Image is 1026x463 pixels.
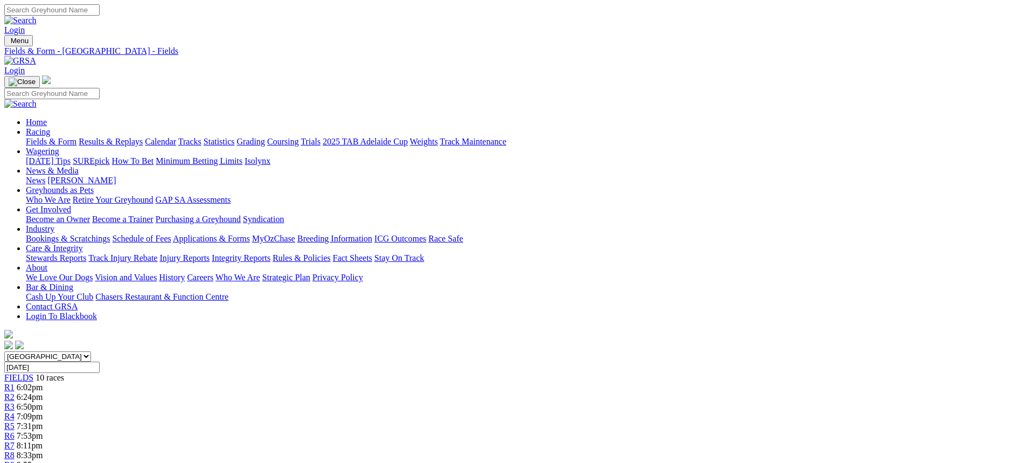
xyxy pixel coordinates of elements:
[26,185,94,195] a: Greyhounds as Pets
[17,392,43,402] span: 6:24pm
[237,137,265,146] a: Grading
[312,273,363,282] a: Privacy Policy
[262,273,310,282] a: Strategic Plan
[4,25,25,34] a: Login
[26,263,47,272] a: About
[156,156,242,165] a: Minimum Betting Limits
[26,127,50,136] a: Racing
[4,383,15,392] a: R1
[26,137,76,146] a: Fields & Form
[73,195,153,204] a: Retire Your Greyhound
[42,75,51,84] img: logo-grsa-white.png
[26,224,54,233] a: Industry
[297,234,372,243] a: Breeding Information
[145,137,176,146] a: Calendar
[374,253,424,262] a: Stay On Track
[17,402,43,411] span: 6:50pm
[73,156,109,165] a: SUREpick
[4,46,1022,56] a: Fields & Form - [GEOGRAPHIC_DATA] - Fields
[26,215,1022,224] div: Get Involved
[4,76,40,88] button: Toggle navigation
[4,330,13,338] img: logo-grsa-white.png
[26,234,110,243] a: Bookings & Scratchings
[204,137,235,146] a: Statistics
[26,137,1022,147] div: Racing
[428,234,463,243] a: Race Safe
[4,341,13,349] img: facebook.svg
[4,421,15,431] a: R5
[17,451,43,460] span: 8:33pm
[79,137,143,146] a: Results & Replays
[26,166,79,175] a: News & Media
[112,156,154,165] a: How To Bet
[112,234,171,243] a: Schedule of Fees
[4,16,37,25] img: Search
[243,215,284,224] a: Syndication
[4,362,100,373] input: Select date
[440,137,506,146] a: Track Maintenance
[159,253,210,262] a: Injury Reports
[26,292,1022,302] div: Bar & Dining
[17,412,43,421] span: 7:09pm
[17,383,43,392] span: 6:02pm
[26,176,45,185] a: News
[178,137,201,146] a: Tracks
[187,273,213,282] a: Careers
[17,441,43,450] span: 8:11pm
[252,234,295,243] a: MyOzChase
[26,253,1022,263] div: Care & Integrity
[17,421,43,431] span: 7:31pm
[26,195,71,204] a: Who We Are
[4,431,15,440] a: R6
[26,234,1022,244] div: Industry
[159,273,185,282] a: History
[323,137,408,146] a: 2025 TAB Adelaide Cup
[26,156,71,165] a: [DATE] Tips
[26,147,59,156] a: Wagering
[92,215,153,224] a: Become a Trainer
[26,273,93,282] a: We Love Our Dogs
[26,273,1022,282] div: About
[9,78,36,86] img: Close
[301,137,320,146] a: Trials
[4,88,100,99] input: Search
[26,244,83,253] a: Care & Integrity
[26,292,93,301] a: Cash Up Your Club
[95,292,228,301] a: Chasers Restaurant & Function Centre
[26,312,97,321] a: Login To Blackbook
[4,412,15,421] a: R4
[26,215,90,224] a: Become an Owner
[11,37,29,45] span: Menu
[26,282,73,292] a: Bar & Dining
[156,215,241,224] a: Purchasing a Greyhound
[4,441,15,450] a: R7
[15,341,24,349] img: twitter.svg
[4,56,36,66] img: GRSA
[4,4,100,16] input: Search
[88,253,157,262] a: Track Injury Rebate
[26,195,1022,205] div: Greyhounds as Pets
[4,451,15,460] a: R8
[26,176,1022,185] div: News & Media
[36,373,64,382] span: 10 races
[4,35,33,46] button: Toggle navigation
[374,234,426,243] a: ICG Outcomes
[410,137,438,146] a: Weights
[333,253,372,262] a: Fact Sheets
[245,156,270,165] a: Isolynx
[26,253,86,262] a: Stewards Reports
[273,253,331,262] a: Rules & Policies
[26,118,47,127] a: Home
[26,156,1022,166] div: Wagering
[17,431,43,440] span: 7:53pm
[4,99,37,109] img: Search
[267,137,299,146] a: Coursing
[4,402,15,411] span: R3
